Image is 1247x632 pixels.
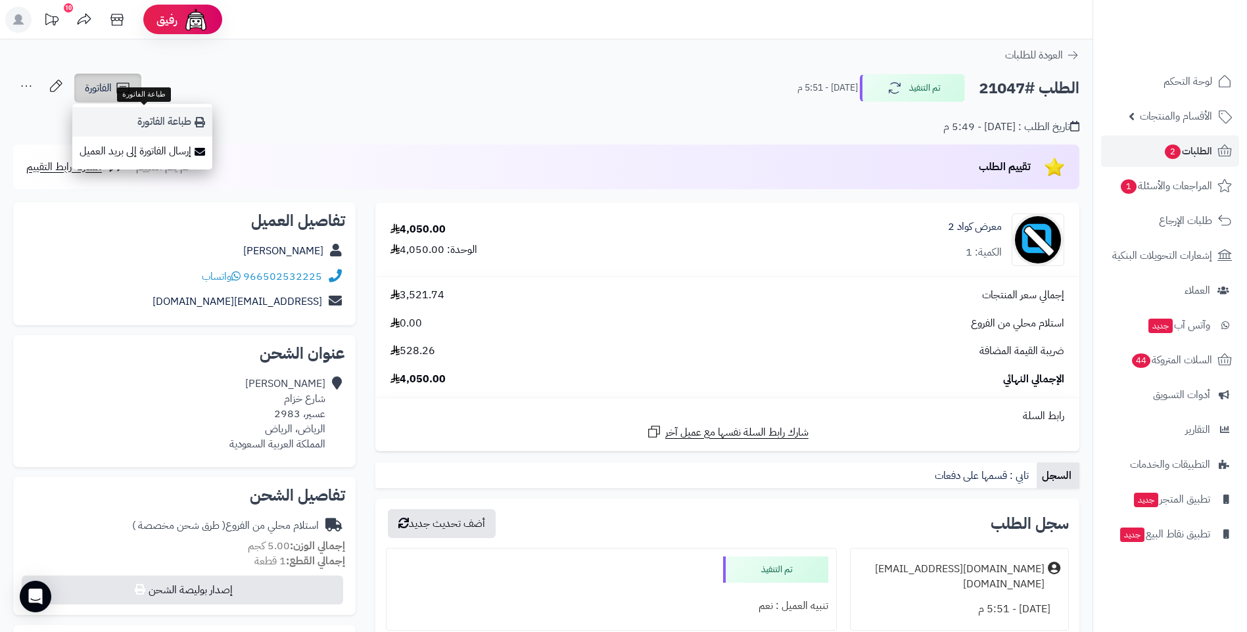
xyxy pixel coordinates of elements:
span: وآتس آب [1147,316,1210,334]
span: لوحة التحكم [1164,72,1212,91]
span: أدوات التسويق [1153,386,1210,404]
div: تم التنفيذ [723,556,828,583]
a: المراجعات والأسئلة1 [1101,170,1239,202]
img: no_image-90x90.png [1012,214,1064,266]
small: 1 قطعة [254,553,345,569]
div: الكمية: 1 [966,245,1002,260]
a: وآتس آبجديد [1101,309,1239,341]
a: السلات المتروكة44 [1101,344,1239,376]
div: Open Intercom Messenger [20,581,51,612]
a: مشاركة رابط التقييم [26,159,124,175]
span: الفاتورة [85,80,112,96]
a: تحديثات المنصة [35,7,68,36]
button: أضف تحديث جديد [388,509,496,538]
small: 5.00 كجم [248,538,345,554]
span: رفيق [156,12,177,28]
a: التطبيقات والخدمات [1101,449,1239,480]
small: [DATE] - 5:51 م [797,81,858,95]
div: [DATE] - 5:51 م [859,597,1060,622]
span: تقييم الطلب [979,159,1031,175]
a: الفاتورة [74,74,141,102]
strong: إجمالي القطع: [286,553,345,569]
span: مشاركة رابط التقييم [26,159,102,175]
span: 528.26 [390,344,435,359]
span: طلبات الإرجاع [1159,212,1212,230]
span: ضريبة القيمة المضافة [979,344,1064,359]
span: التطبيقات والخدمات [1130,455,1210,474]
a: إرسال الفاتورة إلى بريد العميل [72,137,212,166]
a: تطبيق نقاط البيعجديد [1101,518,1239,550]
span: جديد [1148,319,1173,333]
h2: عنوان الشحن [24,346,345,361]
span: تطبيق نقاط البيع [1119,525,1210,543]
strong: إجمالي الوزن: [290,538,345,554]
a: إشعارات التحويلات البنكية [1101,240,1239,271]
a: تطبيق المتجرجديد [1101,484,1239,515]
div: تنبيه العميل : نعم [394,593,828,619]
a: [PERSON_NAME] [243,243,323,259]
div: طباعة الفاتورة [117,87,171,102]
a: [EMAIL_ADDRESS][DOMAIN_NAME] [153,294,322,309]
a: واتساب [202,269,241,284]
span: استلام محلي من الفروع [971,316,1064,331]
div: استلام محلي من الفروع [132,518,319,533]
span: ( طرق شحن مخصصة ) [132,518,225,533]
span: التقارير [1185,420,1210,439]
h2: تفاصيل الشحن [24,487,345,503]
span: 1 [1121,179,1137,194]
span: السلات المتروكة [1131,351,1212,369]
a: العودة للطلبات [1005,47,1079,63]
div: الوحدة: 4,050.00 [390,242,477,258]
div: رابط السلة [381,409,1074,424]
div: 10 [64,3,73,12]
a: معرض كواد 2 [948,219,1002,235]
span: شارك رابط السلة نفسها مع عميل آخر [665,425,809,440]
span: تطبيق المتجر [1133,490,1210,508]
img: logo-2.png [1158,37,1235,64]
span: المراجعات والأسئلة [1119,177,1212,195]
span: 44 [1132,353,1150,368]
span: العودة للطلبات [1005,47,1063,63]
span: إجمالي سعر المنتجات [982,288,1064,303]
span: 0.00 [390,316,422,331]
a: العملاء [1101,275,1239,306]
button: إصدار بوليصة الشحن [22,576,343,604]
div: تاريخ الطلب : [DATE] - 5:49 م [943,120,1079,135]
a: الطلبات2 [1101,135,1239,167]
span: إشعارات التحويلات البنكية [1112,246,1212,265]
span: جديد [1120,528,1144,542]
h2: الطلب #21047 [979,75,1079,102]
span: العملاء [1185,281,1210,300]
a: طباعة الفاتورة [72,107,212,137]
div: [PERSON_NAME] شارع خزام عسير، 2983 الرياض، الرياض المملكة العربية السعودية [229,376,325,451]
span: الإجمالي النهائي [1003,372,1064,387]
div: [DOMAIN_NAME][EMAIL_ADDRESS][DOMAIN_NAME] [859,562,1045,592]
a: التقارير [1101,414,1239,445]
h2: تفاصيل العميل [24,213,345,229]
span: 4,050.00 [390,372,446,387]
h3: سجل الطلب [991,516,1069,531]
a: تابي : قسمها على دفعات [929,463,1037,489]
a: طلبات الإرجاع [1101,205,1239,237]
span: 2 [1165,145,1181,159]
img: ai-face.png [183,7,209,33]
span: 3,521.74 [390,288,444,303]
span: جديد [1134,493,1158,507]
div: 4,050.00 [390,222,446,237]
a: السجل [1037,463,1079,489]
span: الطلبات [1164,142,1212,160]
button: تم التنفيذ [860,74,965,102]
a: أدوات التسويق [1101,379,1239,411]
a: 966502532225 [243,269,322,284]
span: الأقسام والمنتجات [1140,107,1212,125]
a: شارك رابط السلة نفسها مع عميل آخر [646,424,809,440]
a: لوحة التحكم [1101,66,1239,97]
